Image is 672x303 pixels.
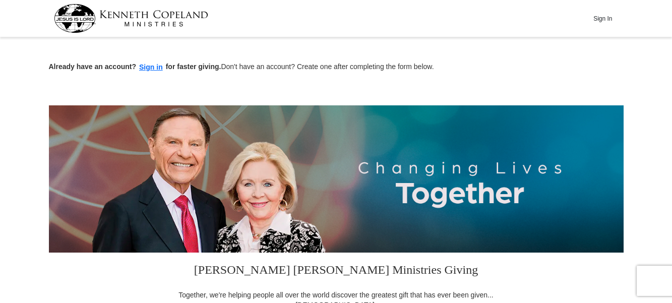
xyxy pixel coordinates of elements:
p: Don't have an account? Create one after completing the form below. [49,62,624,73]
strong: Already have an account? for faster giving. [49,63,221,71]
img: kcm-header-logo.svg [54,4,208,33]
h3: [PERSON_NAME] [PERSON_NAME] Ministries Giving [172,253,500,290]
button: Sign in [136,62,166,73]
button: Sign In [588,11,618,26]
